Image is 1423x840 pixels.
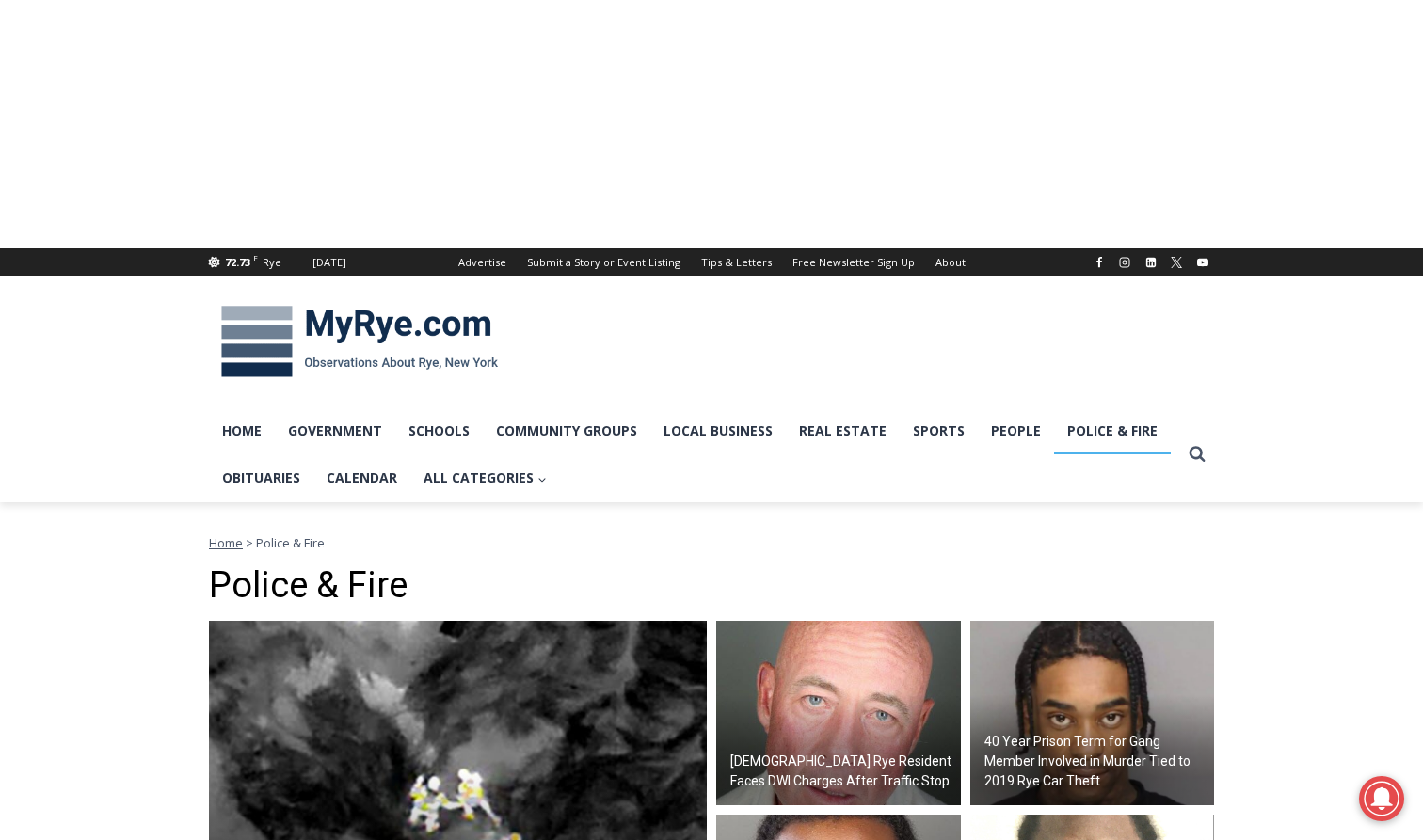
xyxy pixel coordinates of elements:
button: View Search Form [1180,437,1214,471]
a: Free Newsletter Sign Up [782,248,925,276]
a: Local Business [650,407,786,454]
span: All Categories [424,468,547,488]
a: X [1165,251,1188,274]
a: All Categories [410,454,560,501]
a: Home [209,534,243,551]
a: 40 Year Prison Term for Gang Member Involved in Murder Tied to 2019 Rye Car Theft [970,621,1215,805]
a: Facebook [1088,251,1111,274]
a: Real Estate [786,407,900,454]
a: Sports [900,407,978,454]
img: MyRye.com [209,293,510,390]
a: YouTube [1191,251,1214,274]
a: Community Groups [483,407,650,454]
nav: Primary Navigation [209,407,1180,502]
span: > [246,534,253,551]
a: Obituaries [209,454,313,501]
a: Advertise [448,248,517,276]
a: Linkedin [1140,251,1162,274]
img: (PHOTO: Rye PD arrested 56 year old Thomas M. Davitt III of Rye on a DWI charge on Friday, August... [716,621,961,805]
a: Home [209,407,275,454]
a: Government [275,407,395,454]
a: Tips & Letters [691,248,782,276]
a: Submit a Story or Event Listing [517,248,691,276]
a: Schools [395,407,483,454]
a: Instagram [1113,251,1136,274]
a: People [978,407,1054,454]
span: F [253,252,258,262]
div: [DATE] [312,254,346,271]
img: (PHOTO: Joshua Gilbert, also known as “Lor Heavy,” 24, of Bridgeport, was sentenced to 40 years i... [970,621,1215,805]
h2: [DEMOGRAPHIC_DATA] Rye Resident Faces DWI Charges After Traffic Stop [730,752,956,791]
a: [DEMOGRAPHIC_DATA] Rye Resident Faces DWI Charges After Traffic Stop [716,621,961,805]
div: Rye [263,254,281,271]
h1: Police & Fire [209,564,1214,608]
h2: 40 Year Prison Term for Gang Member Involved in Murder Tied to 2019 Rye Car Theft [984,732,1210,791]
a: About [925,248,976,276]
a: Police & Fire [1054,407,1171,454]
span: Police & Fire [256,534,325,551]
nav: Breadcrumbs [209,533,1214,552]
nav: Secondary Navigation [448,248,976,276]
span: 72.73 [225,255,250,269]
a: Calendar [313,454,410,501]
